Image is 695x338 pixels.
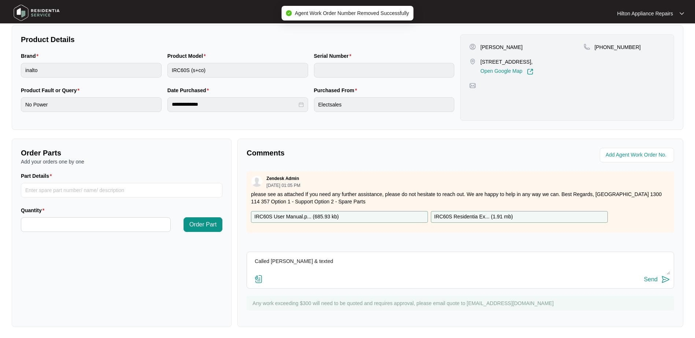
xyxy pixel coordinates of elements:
p: Hilton Appliance Repairs [617,10,673,17]
img: file-attachment-doc.svg [254,275,263,283]
label: Product Model [167,52,209,60]
p: Zendesk Admin [266,176,299,181]
p: IRC60S Residentia Ex... ( 1.91 mb ) [434,213,513,221]
img: residentia service logo [11,2,62,24]
label: Date Purchased [167,87,212,94]
input: Part Details [21,183,222,198]
span: check-circle [286,10,292,16]
p: [PHONE_NUMBER] [595,44,641,51]
label: Serial Number [314,52,354,60]
img: dropdown arrow [680,12,684,15]
p: please see as attached If you need any further assistance, please do not hesitate to reach out. W... [251,191,670,205]
label: Purchased From [314,87,360,94]
p: Product Details [21,34,454,45]
label: Brand [21,52,41,60]
textarea: Called [PERSON_NAME] & texted [251,256,670,275]
p: [STREET_ADDRESS], [480,58,533,65]
input: Date Purchased [172,101,297,108]
img: user.svg [251,176,262,187]
p: Add your orders one by one [21,158,222,165]
span: Agent Work Order Number Removed Successfully [295,10,409,16]
label: Part Details [21,172,55,180]
img: map-pin [584,44,590,50]
input: Product Model [167,63,308,78]
input: Purchased From [314,97,455,112]
p: Order Parts [21,148,222,158]
label: Product Fault or Query [21,87,82,94]
img: user-pin [469,44,476,50]
img: Link-External [527,68,533,75]
img: send-icon.svg [661,275,670,284]
img: map-pin [469,82,476,89]
p: Comments [247,148,455,158]
input: Serial Number [314,63,455,78]
input: Brand [21,63,162,78]
p: [PERSON_NAME] [480,44,522,51]
input: Add Agent Work Order No. [606,151,670,159]
div: Send [644,276,658,283]
p: Any work exceeding $300 will need to be quoted and requires approval, please email quote to [EMAI... [252,300,670,307]
input: Product Fault or Query [21,97,162,112]
input: Quantity [21,218,170,232]
p: IRC60S User Manual.p... ( 685.93 kb ) [254,213,339,221]
p: [DATE] 01:05 PM [266,183,300,188]
button: Order Part [184,217,223,232]
a: Open Google Map [480,68,533,75]
label: Quantity [21,207,47,214]
button: Send [644,275,670,285]
img: map-pin [469,58,476,65]
span: Order Part [189,220,217,229]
